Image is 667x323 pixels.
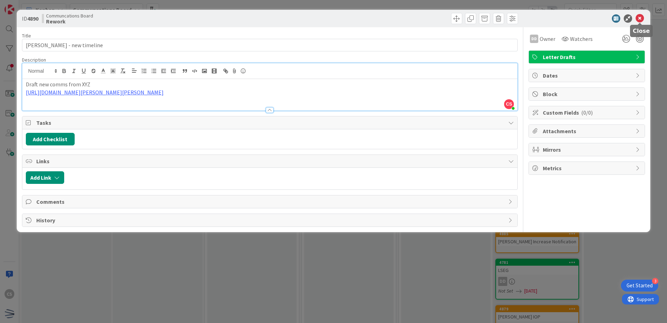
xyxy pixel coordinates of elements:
div: Get Started [627,282,653,289]
span: Letter Drafts [543,53,632,61]
span: Mirrors [543,145,632,154]
button: Add Checklist [26,133,75,145]
div: DD [530,35,538,43]
span: CS [504,99,514,109]
span: Block [543,90,632,98]
span: Dates [543,71,632,80]
span: Metrics [543,164,632,172]
span: Communcations Board [46,13,93,19]
span: Description [22,57,46,63]
label: Title [22,33,31,39]
span: Owner [540,35,555,43]
span: Comments [36,198,505,206]
b: Rework [46,19,93,24]
a: [URL][DOMAIN_NAME][PERSON_NAME][PERSON_NAME] [26,89,164,96]
span: ( 0/0 ) [581,109,593,116]
span: Tasks [36,119,505,127]
b: 4890 [27,15,38,22]
span: Watchers [570,35,593,43]
span: History [36,216,505,224]
input: type card name here... [22,39,518,51]
span: Custom Fields [543,108,632,117]
div: Open Get Started checklist, remaining modules: 3 [621,280,658,292]
span: Links [36,157,505,165]
span: ID [22,14,38,23]
h5: Close [633,28,650,34]
p: Draft new comms from XYZ [26,80,514,88]
span: Attachments [543,127,632,135]
span: Support [15,1,32,9]
button: Add Link [26,171,64,184]
div: 3 [652,278,658,284]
